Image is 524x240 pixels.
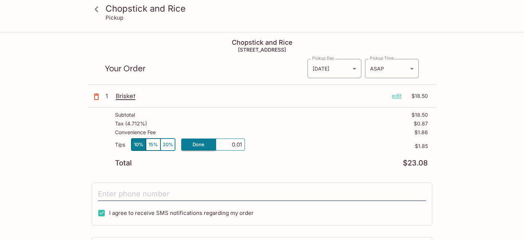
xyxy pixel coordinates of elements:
p: $1.86 [414,129,428,135]
button: 10% [131,139,146,151]
p: $1.85 [245,143,428,149]
p: edit [392,92,402,100]
p: 1 [106,92,113,100]
p: Total [115,160,132,167]
p: Your Order [105,65,307,72]
input: Enter phone number [98,187,426,201]
h5: [STREET_ADDRESS] [87,47,437,53]
p: $0.87 [414,121,428,127]
button: 20% [160,139,175,151]
label: Pickup Day [312,55,334,61]
p: $23.08 [403,160,428,167]
h4: Chopstick and Rice [87,39,437,47]
button: Done [181,139,216,151]
p: $18.50 [412,112,428,118]
p: Tax ( 4.712% ) [115,121,147,127]
button: 15% [146,139,160,151]
p: Tips [115,142,125,148]
div: ASAP [365,59,419,78]
p: Brisket [116,92,386,100]
p: Convenience Fee [115,129,156,135]
p: Pickup [106,14,123,21]
h3: Chopstick and Rice [106,3,431,14]
span: I agree to receive SMS notifications regarding my order [109,209,254,216]
p: $18.50 [406,92,428,100]
div: [DATE] [307,59,361,78]
p: Subtotal [115,112,135,118]
label: Pickup Time [370,55,394,61]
